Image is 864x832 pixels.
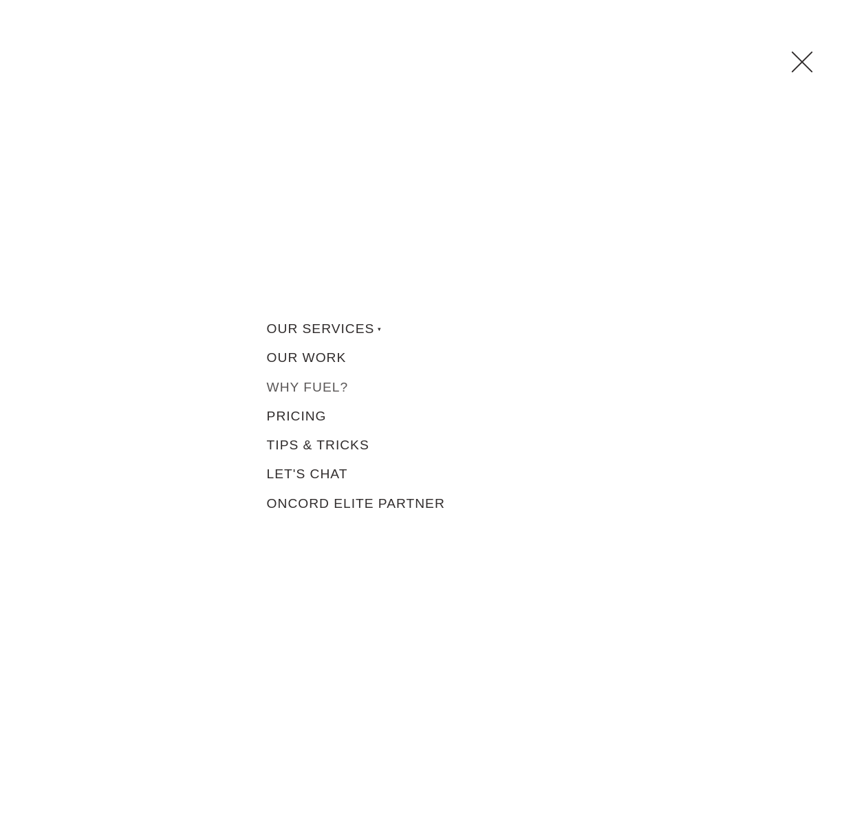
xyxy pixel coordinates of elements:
a: Our Services [260,314,604,343]
a: Tips & Tricks [260,431,604,460]
a: Let's Chat [260,460,604,489]
a: Why Fuel? [260,372,604,401]
a: Our Work [260,343,604,372]
a: Oncord Elite Partner [260,489,604,518]
a: Pricing [260,401,604,430]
